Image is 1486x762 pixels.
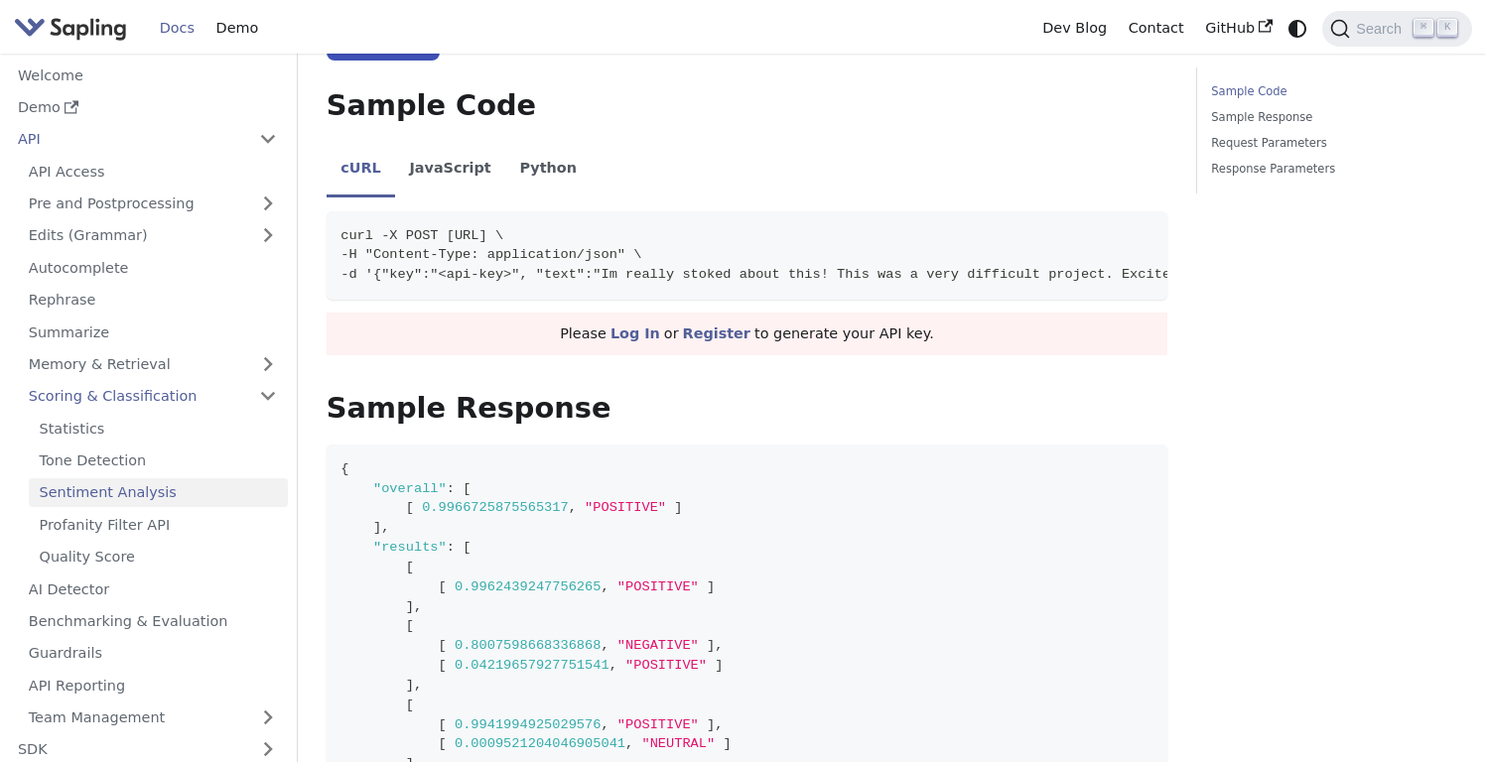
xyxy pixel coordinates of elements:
a: Sentiment Analysis [29,478,288,507]
span: 0.04219657927751541 [455,658,609,673]
span: [ [406,618,414,633]
span: [ [463,481,471,496]
a: Guardrails [18,639,288,668]
a: API Access [18,157,288,186]
span: [ [406,560,414,574]
a: Edits (Grammar) [18,221,288,250]
img: Sapling.ai [14,14,127,43]
span: , [569,500,577,515]
span: [ [439,717,447,732]
span: { [340,461,348,476]
span: , [601,638,608,653]
span: "POSITIVE" [617,579,699,594]
span: , [715,717,723,732]
a: Team Management [18,703,288,732]
a: Summarize [18,317,288,346]
span: ] [674,500,682,515]
button: Search (Command+K) [1322,11,1471,47]
a: Scoring & Classification [18,382,288,411]
span: : [447,540,455,555]
span: ] [707,717,715,732]
span: [ [439,579,447,594]
a: API [7,125,248,154]
button: Switch between dark and light mode (currently system mode) [1283,14,1312,43]
span: curl -X POST [URL] \ [340,228,503,243]
a: Response Parameters [1211,160,1450,179]
span: ] [373,520,381,535]
a: Quality Score [29,543,288,571]
span: 0.9962439247756265 [455,579,602,594]
a: Rephrase [18,286,288,315]
a: Contact [1118,13,1195,44]
a: Memory & Retrieval [18,350,288,379]
a: Profanity Filter API [29,510,288,539]
a: GitHub [1194,13,1283,44]
span: , [601,717,608,732]
span: [ [463,540,471,555]
span: [ [406,500,414,515]
span: [ [406,698,414,712]
span: "NEGATIVE" [617,638,699,653]
a: Welcome [7,61,288,89]
span: , [715,638,723,653]
span: , [625,736,633,751]
span: , [414,678,422,693]
span: Search [1350,21,1414,37]
a: Sample Code [1211,82,1450,101]
a: Demo [205,13,269,44]
a: Request Parameters [1211,134,1450,153]
a: Statistics [29,414,288,443]
span: ] [707,579,715,594]
span: , [381,520,389,535]
span: "POSITIVE" [625,658,707,673]
h2: Sample Code [327,88,1167,124]
span: -H "Content-Type: application/json" \ [340,247,641,262]
span: "overall" [373,481,447,496]
span: , [609,658,617,673]
span: [ [439,658,447,673]
a: Benchmarking & Evaluation [18,607,288,636]
span: [ [439,736,447,751]
span: [ [439,638,447,653]
span: ] [723,736,731,751]
a: Log In [610,325,660,341]
span: ] [715,658,723,673]
span: 0.9966725875565317 [422,500,569,515]
span: 0.9941994925029576 [455,717,602,732]
a: Tone Detection [29,446,288,475]
span: ] [406,678,414,693]
span: ] [707,638,715,653]
a: Register [683,325,750,341]
kbd: K [1437,19,1457,37]
span: "POSITIVE" [585,500,666,515]
span: 0.0009521204046905041 [455,736,625,751]
span: : [447,481,455,496]
a: Pre and Postprocessing [18,190,288,218]
a: Dev Blog [1031,13,1117,44]
span: "POSITIVE" [617,717,699,732]
a: Sapling.ai [14,14,134,43]
button: Collapse sidebar category 'API' [248,125,288,154]
li: Python [505,142,591,197]
span: ] [406,599,414,614]
kbd: ⌘ [1414,19,1433,37]
a: Demo [7,93,288,122]
span: , [601,579,608,594]
span: -d '{"key":"<api-key>", "text":"Im really stoked about this! This was a very difficult project. E... [340,267,1382,282]
span: 0.8007598668336868 [455,638,602,653]
a: Autocomplete [18,253,288,282]
a: Sample Response [1211,108,1450,127]
span: "results" [373,540,447,555]
span: , [414,599,422,614]
a: Docs [149,13,205,44]
div: Please or to generate your API key. [327,313,1167,356]
li: cURL [327,142,395,197]
span: "NEUTRAL" [641,736,715,751]
a: API Reporting [18,671,288,699]
h2: Sample Response [327,391,1167,427]
li: JavaScript [395,142,505,197]
a: AI Detector [18,574,288,603]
